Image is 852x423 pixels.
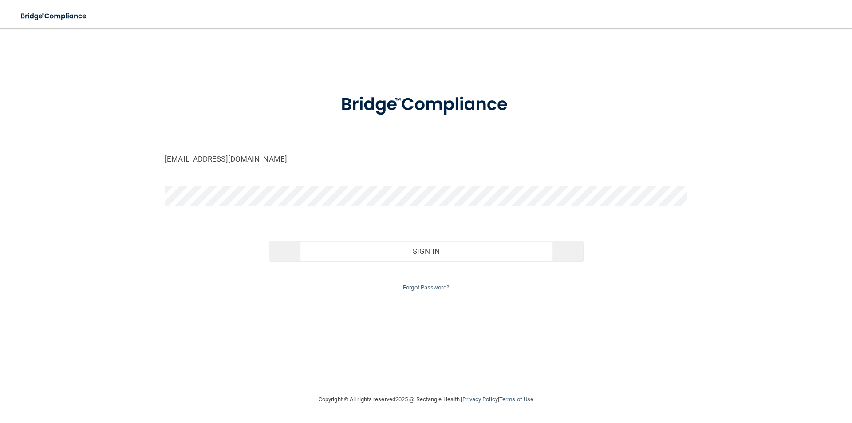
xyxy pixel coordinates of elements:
button: Sign In [269,241,583,261]
img: bridge_compliance_login_screen.278c3ca4.svg [323,82,529,128]
div: Copyright © All rights reserved 2025 @ Rectangle Health | | [264,385,588,414]
a: Terms of Use [499,396,533,403]
a: Forgot Password? [403,284,449,291]
img: bridge_compliance_login_screen.278c3ca4.svg [13,7,95,25]
input: Email [165,149,687,169]
a: Privacy Policy [462,396,497,403]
